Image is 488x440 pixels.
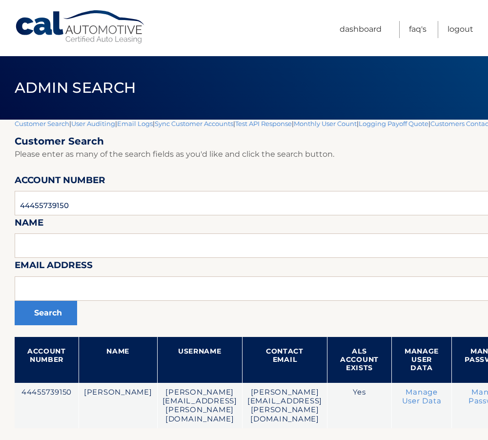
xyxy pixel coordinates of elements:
td: 44455739150 [15,383,79,429]
a: Logging Payoff Quote [359,120,428,127]
th: Manage User Data [391,337,451,383]
td: Yes [327,383,392,429]
a: Test API Response [235,120,292,127]
a: Sync Customer Accounts [155,120,233,127]
td: [PERSON_NAME][EMAIL_ADDRESS][PERSON_NAME][DOMAIN_NAME] [157,383,242,429]
th: Username [157,337,242,383]
th: Account Number [15,337,79,383]
a: FAQ's [409,21,427,38]
span: Admin Search [15,79,136,97]
button: Search [15,301,77,325]
td: [PERSON_NAME][EMAIL_ADDRESS][PERSON_NAME][DOMAIN_NAME] [242,383,327,429]
a: Logout [447,21,473,38]
a: Customer Search [15,120,69,127]
a: Email Logs [117,120,153,127]
label: Name [15,215,43,233]
label: Account Number [15,173,105,191]
th: ALS Account Exists [327,337,392,383]
a: Dashboard [340,21,382,38]
th: Contact Email [242,337,327,383]
a: User Auditing [71,120,115,127]
th: Name [79,337,157,383]
a: Manage User Data [402,388,442,405]
a: Monthly User Count [294,120,357,127]
label: Email Address [15,258,93,276]
a: Cal Automotive [15,10,146,44]
td: [PERSON_NAME] [79,383,157,429]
